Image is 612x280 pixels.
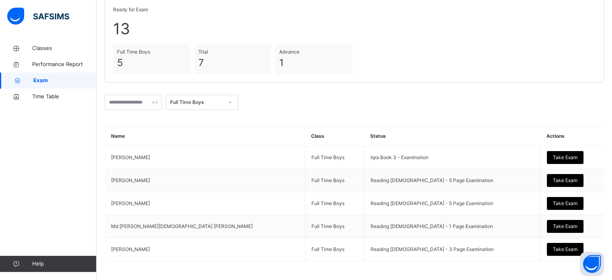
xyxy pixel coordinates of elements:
[553,223,577,230] span: Take Exam
[279,56,348,70] span: 1
[117,48,186,56] span: Full Time Boys
[364,238,540,261] td: Reading [DEMOGRAPHIC_DATA] - 3 Page Examination
[113,17,596,40] span: 13
[32,60,97,68] span: Performance Report
[279,48,348,56] span: Advance
[305,215,364,238] td: Full Time Boys
[305,146,364,169] td: Full Time Boys
[580,252,604,276] button: Open asap
[113,6,596,13] span: Ready for Exam
[105,192,305,215] td: [PERSON_NAME]
[364,215,540,238] td: Reading [DEMOGRAPHIC_DATA] - 1 Page Examination
[32,44,97,52] span: Classes
[105,146,305,169] td: [PERSON_NAME]
[7,8,69,25] img: safsims
[553,246,577,253] span: Take Exam
[32,93,97,101] span: Time Table
[305,238,364,261] td: Full Time Boys
[32,260,96,268] span: Help
[305,169,364,192] td: Full Time Boys
[364,146,540,169] td: Iqra Book 3 - Examination
[364,127,540,146] th: Status
[553,154,577,161] span: Take Exam
[305,192,364,215] td: Full Time Boys
[364,192,540,215] td: Reading [DEMOGRAPHIC_DATA] - 5 Page Examination
[198,48,268,56] span: Trial
[117,56,186,70] span: 5
[105,169,305,192] td: [PERSON_NAME]
[105,238,305,261] td: [PERSON_NAME]
[170,99,223,106] div: Full Time Boys
[105,127,305,146] th: Name
[198,56,268,70] span: 7
[105,215,305,238] td: Md [PERSON_NAME][DEMOGRAPHIC_DATA] [PERSON_NAME]
[364,169,540,192] td: Reading [DEMOGRAPHIC_DATA] - 5 Page Examination
[553,177,577,184] span: Take Exam
[305,127,364,146] th: Class
[33,77,97,85] span: Exam
[540,127,604,146] th: Actions
[553,200,577,207] span: Take Exam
